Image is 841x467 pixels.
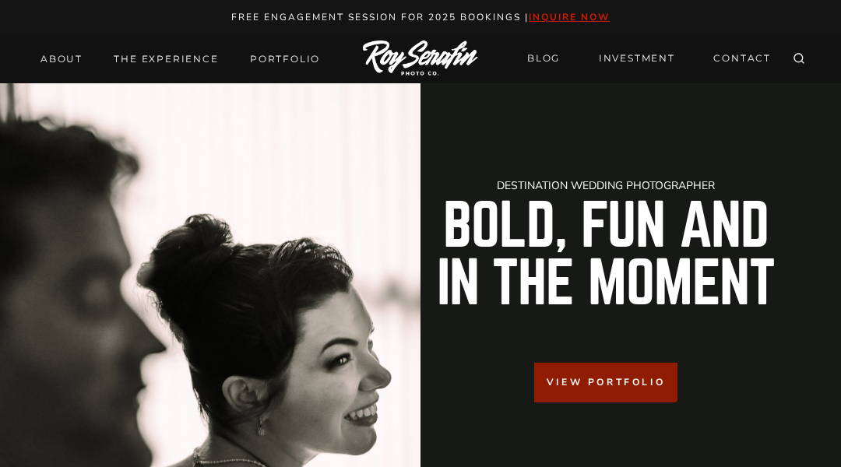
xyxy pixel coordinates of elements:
a: About [31,48,92,70]
h2: Bold, Fun And in the Moment [433,198,779,313]
nav: Primary Navigation [31,48,329,70]
h1: Destination Wedding Photographer [433,181,779,191]
a: CONTACT [704,45,780,72]
a: Portfolio [241,48,329,70]
a: THE EXPERIENCE [104,48,227,70]
a: View Portfolio [534,363,677,402]
a: BLOG [518,45,569,72]
button: View Search Form [788,48,810,70]
img: Logo of Roy Serafin Photo Co., featuring stylized text in white on a light background, representi... [363,40,478,77]
span: View Portfolio [547,375,665,390]
a: inquire now [529,11,610,23]
nav: Secondary Navigation [518,45,780,72]
p: Free engagement session for 2025 Bookings | [17,9,825,26]
a: INVESTMENT [589,45,684,72]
